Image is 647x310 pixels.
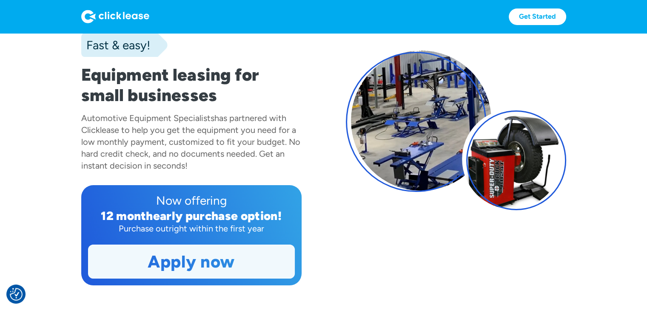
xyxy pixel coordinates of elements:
[81,113,214,123] div: Automotive Equipment Specialists
[509,8,566,25] a: Get Started
[88,245,294,278] a: Apply now
[81,113,300,171] div: has partnered with Clicklease to help you get the equipment you need for a low monthly payment, c...
[101,209,153,223] div: 12 month
[81,37,150,54] div: Fast & easy!
[10,288,23,301] img: Revisit consent button
[81,10,149,23] img: Logo
[88,192,295,209] div: Now offering
[88,223,295,234] div: Purchase outright within the first year
[10,288,23,301] button: Consent Preferences
[153,209,282,223] div: early purchase option!
[81,65,302,105] h1: Equipment leasing for small businesses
